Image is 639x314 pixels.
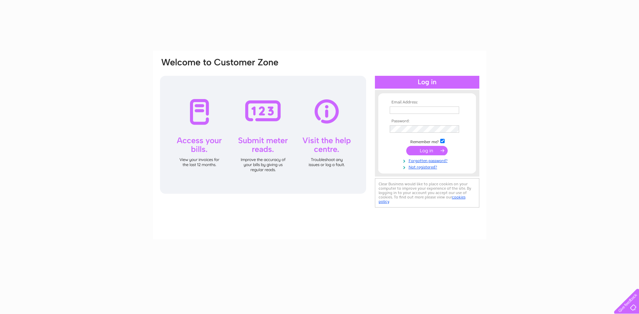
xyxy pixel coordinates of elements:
[375,178,479,208] div: Clear Business would like to place cookies on your computer to improve your experience of the sit...
[388,119,466,124] th: Password:
[390,157,466,163] a: Forgotten password?
[388,100,466,105] th: Email Address:
[388,138,466,145] td: Remember me?
[379,195,466,204] a: cookies policy
[390,163,466,170] a: Not registered?
[406,146,448,155] input: Submit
